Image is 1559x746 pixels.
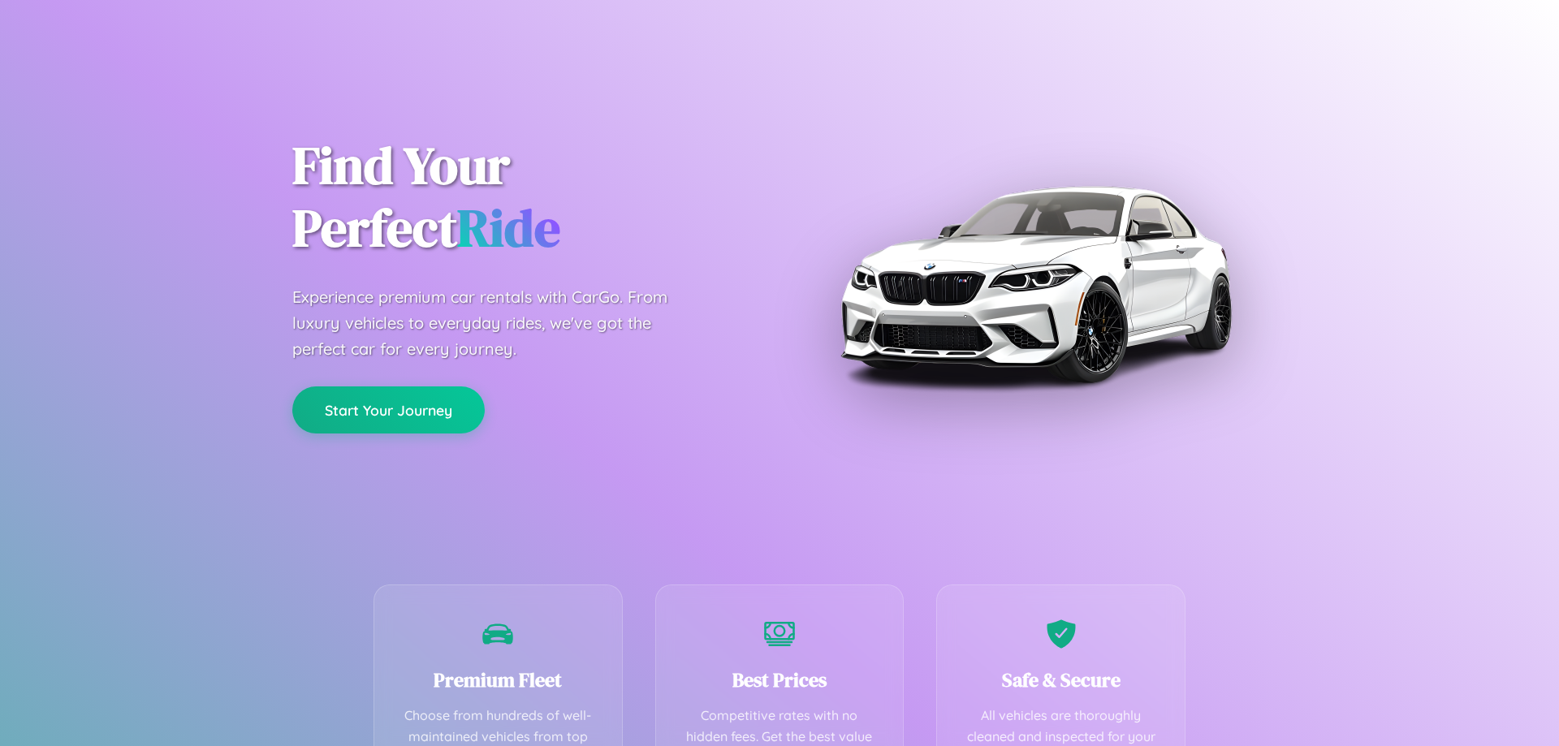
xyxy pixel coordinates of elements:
[292,284,698,362] p: Experience premium car rentals with CarGo. From luxury vehicles to everyday rides, we've got the ...
[292,386,485,433] button: Start Your Journey
[457,192,560,263] span: Ride
[961,666,1160,693] h3: Safe & Secure
[292,135,755,260] h1: Find Your Perfect
[680,666,879,693] h3: Best Prices
[399,666,598,693] h3: Premium Fleet
[832,81,1238,487] img: Premium BMW car rental vehicle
